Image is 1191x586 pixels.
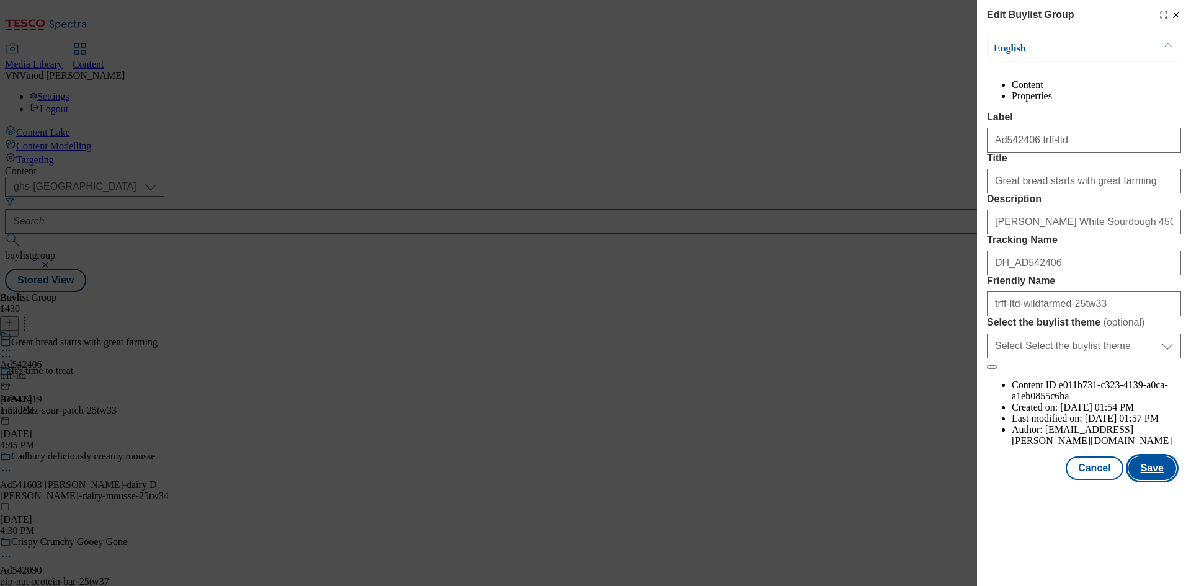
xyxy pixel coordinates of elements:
label: Tracking Name [987,234,1181,246]
span: ( optional ) [1104,317,1145,327]
h4: Edit Buylist Group [987,7,1074,22]
button: Save [1128,456,1176,480]
input: Enter Description [987,210,1181,234]
li: Properties [1012,91,1181,102]
span: [DATE] 01:54 PM [1060,402,1134,412]
input: Enter Title [987,169,1181,193]
p: English [994,42,1124,55]
label: Label [987,112,1181,123]
label: Title [987,153,1181,164]
span: e011b731-c323-4139-a0ca-a1eb0855c6ba [1012,380,1168,401]
li: Created on: [1012,402,1181,413]
input: Enter Label [987,128,1181,153]
span: [DATE] 01:57 PM [1085,413,1159,424]
input: Enter Tracking Name [987,251,1181,275]
li: Content [1012,79,1181,91]
button: Cancel [1066,456,1123,480]
li: Author: [1012,424,1181,446]
label: Select the buylist theme [987,316,1181,329]
input: Enter Friendly Name [987,291,1181,316]
label: Description [987,193,1181,205]
span: [EMAIL_ADDRESS][PERSON_NAME][DOMAIN_NAME] [1012,424,1172,446]
li: Last modified on: [1012,413,1181,424]
label: Friendly Name [987,275,1181,286]
li: Content ID [1012,380,1181,402]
